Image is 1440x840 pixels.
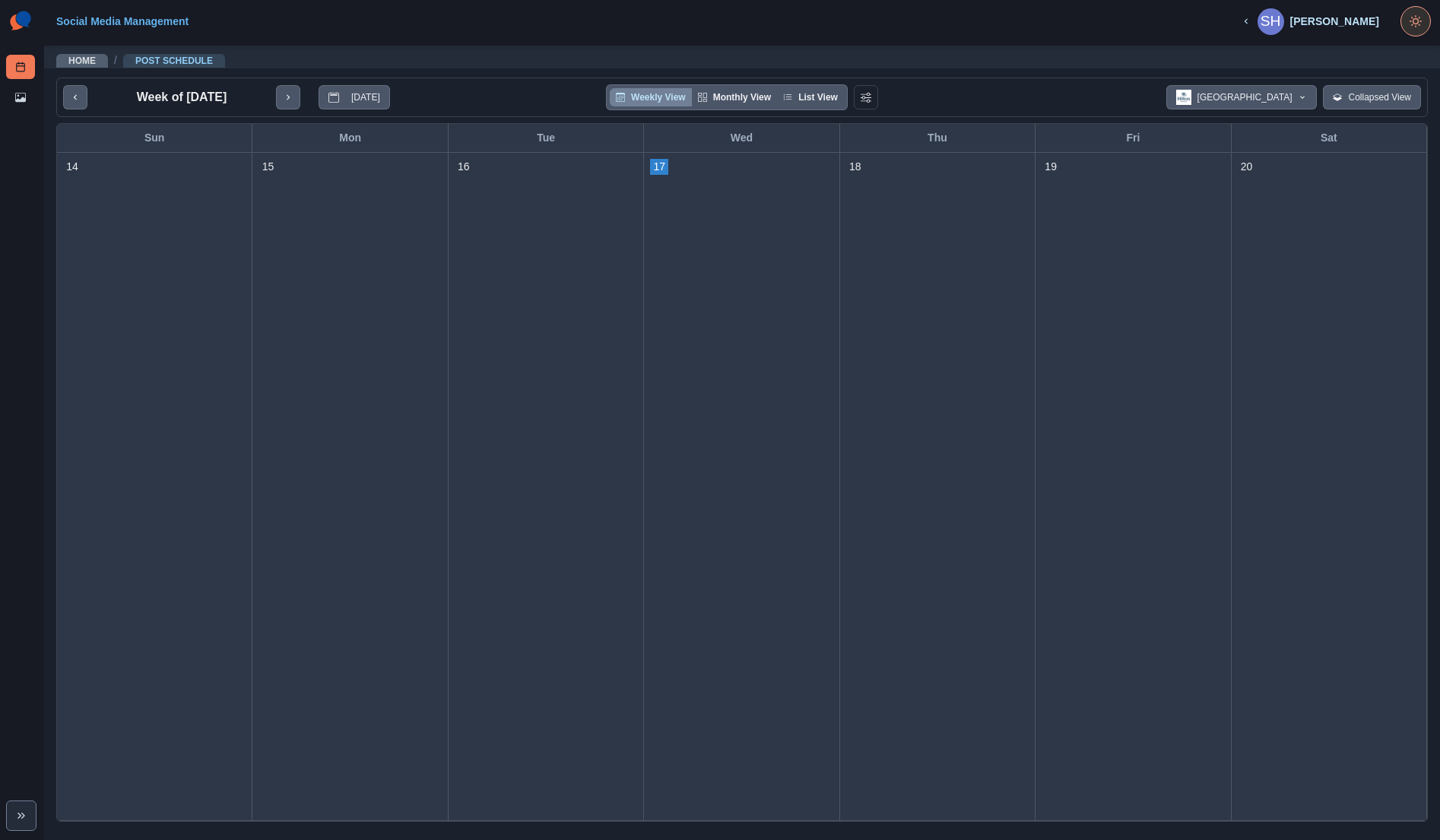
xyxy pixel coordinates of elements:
button: [GEOGRAPHIC_DATA] [1166,85,1318,109]
a: Social Media Management [56,15,189,27]
p: Week of [DATE] [137,88,227,106]
div: Sherri Helton [1261,3,1281,40]
a: Home [68,55,96,66]
p: 14 [66,159,78,175]
div: Wed [644,124,839,152]
button: next month [276,85,300,109]
button: Collapsed View [1323,85,1421,109]
button: Weekly View [610,88,692,106]
span: / [114,52,117,68]
button: [PERSON_NAME] [1229,6,1391,36]
div: Tue [449,124,644,152]
div: Fri [1036,124,1231,152]
button: Monthly View [692,88,777,106]
div: Sat [1232,124,1427,152]
div: Sun [57,124,252,152]
div: Mon [252,124,448,152]
div: [PERSON_NAME] [1290,15,1379,28]
a: Media Library [6,85,35,109]
p: 20 [1241,159,1253,175]
button: Expand [6,800,36,831]
p: 18 [849,159,861,175]
button: Change View Order [854,85,878,109]
p: 15 [262,159,274,175]
a: Post Schedule [6,55,35,79]
button: Toggle Mode [1400,6,1431,36]
nav: breadcrumb [56,52,225,68]
button: previous month [63,85,87,109]
p: 19 [1045,159,1057,175]
div: Thu [840,124,1036,152]
p: [DATE] [351,92,380,103]
img: 105078163490 [1176,90,1191,105]
button: go to today [319,85,390,109]
a: Post Schedule [135,55,213,66]
p: 16 [458,159,470,175]
button: List View [777,88,844,106]
p: 17 [653,159,665,175]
